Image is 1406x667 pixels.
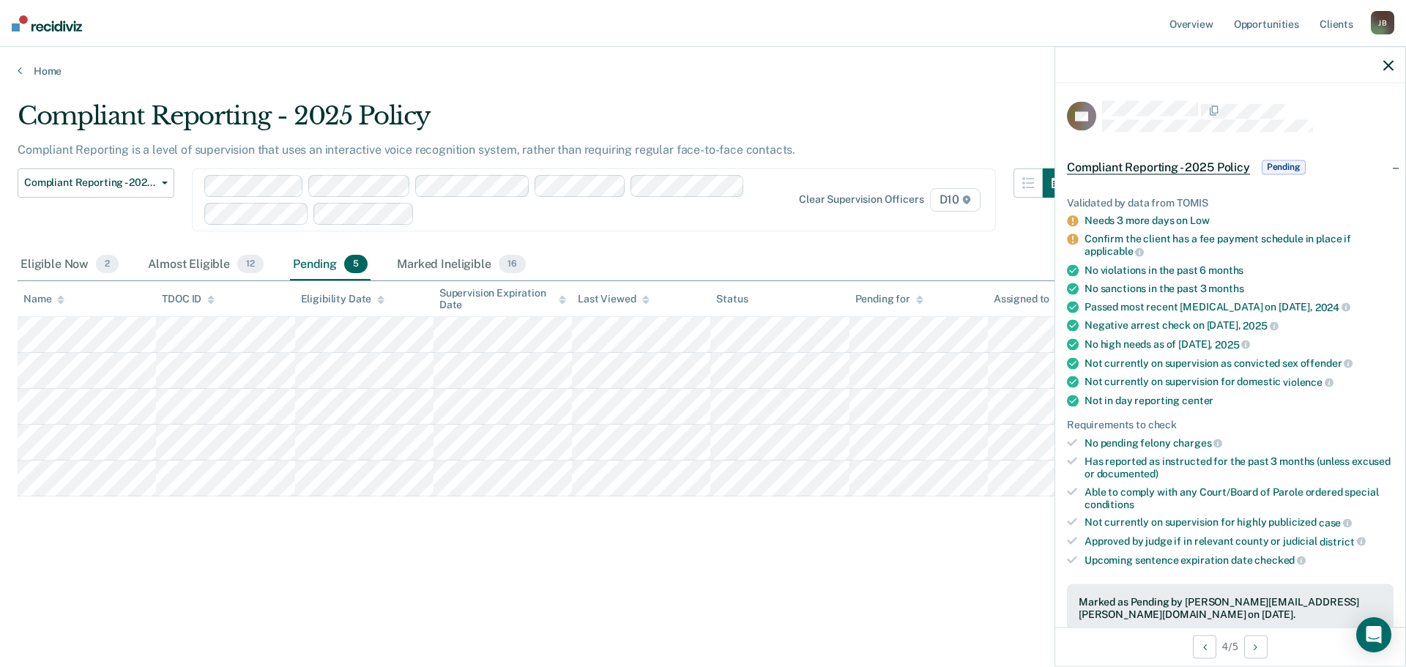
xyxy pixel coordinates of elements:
[1085,233,1394,258] div: Confirm the client has a fee payment schedule in place if applicable
[1085,485,1394,510] div: Able to comply with any Court/Board of Parole ordered special
[290,249,371,281] div: Pending
[1085,300,1394,313] div: Passed most recent [MEDICAL_DATA] on [DATE],
[499,255,526,274] span: 16
[1067,160,1250,174] span: Compliant Reporting - 2025 Policy
[1356,617,1391,652] div: Open Intercom Messenger
[1085,516,1394,529] div: Not currently on supervision for highly publicized
[96,255,119,274] span: 2
[1055,144,1405,190] div: Compliant Reporting - 2025 PolicyPending
[1085,282,1394,294] div: No sanctions in the past 3
[1315,301,1350,313] span: 2024
[1244,635,1268,658] button: Next Opportunity
[12,15,82,31] img: Recidiviz
[24,176,156,189] span: Compliant Reporting - 2025 Policy
[1085,264,1394,276] div: No violations in the past 6
[23,293,64,305] div: Name
[18,249,122,281] div: Eligible Now
[1085,554,1394,567] div: Upcoming sentence expiration date
[18,143,795,157] p: Compliant Reporting is a level of supervision that uses an interactive voice recognition system, ...
[1301,357,1353,369] span: offender
[855,293,923,305] div: Pending for
[1085,215,1394,227] div: Needs 3 more days on Low
[439,287,566,312] div: Supervision Expiration Date
[1243,320,1278,332] span: 2025
[1067,418,1394,431] div: Requirements to check
[1193,635,1216,658] button: Previous Opportunity
[994,293,1063,305] div: Assigned to
[344,255,368,274] span: 5
[237,255,264,274] span: 12
[1215,338,1250,350] span: 2025
[394,249,528,281] div: Marked Ineligible
[1283,376,1334,388] span: violence
[1085,319,1394,332] div: Negative arrest check on [DATE],
[145,249,267,281] div: Almost Eligible
[1085,357,1394,370] div: Not currently on supervision as convicted sex
[578,293,649,305] div: Last Viewed
[1085,376,1394,389] div: Not currently on supervision for domestic
[1085,436,1394,450] div: No pending felony
[1067,196,1394,209] div: Validated by data from TOMIS
[1371,11,1394,34] div: J B
[1085,338,1394,351] div: No high needs as of [DATE],
[1079,596,1382,621] div: Marked as Pending by [PERSON_NAME][EMAIL_ADDRESS][PERSON_NAME][DOMAIN_NAME] on [DATE].
[1254,554,1306,566] span: checked
[301,293,385,305] div: Eligibility Date
[930,188,981,212] span: D10
[18,101,1072,143] div: Compliant Reporting - 2025 Policy
[1208,282,1243,294] span: months
[1208,264,1243,275] span: months
[1097,468,1158,480] span: documented)
[1055,627,1405,666] div: 4 / 5
[1085,535,1394,548] div: Approved by judge if in relevant county or judicial
[1182,394,1213,406] span: center
[1320,535,1366,547] span: district
[716,293,748,305] div: Status
[799,193,923,206] div: Clear supervision officers
[1173,437,1223,449] span: charges
[18,64,1388,78] a: Home
[1085,498,1134,510] span: conditions
[1319,517,1352,529] span: case
[1262,160,1306,174] span: Pending
[1085,455,1394,480] div: Has reported as instructed for the past 3 months (unless excused or
[1085,394,1394,406] div: Not in day reporting
[162,293,215,305] div: TDOC ID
